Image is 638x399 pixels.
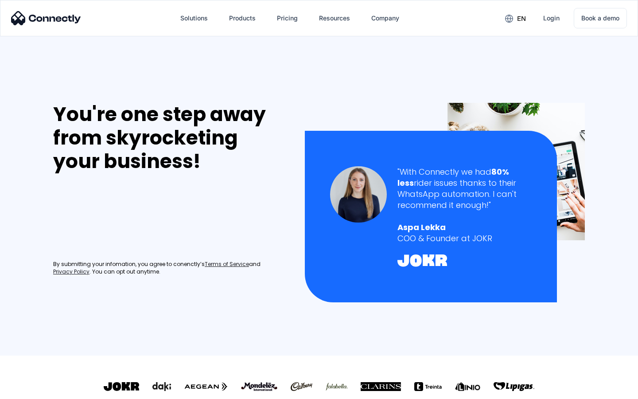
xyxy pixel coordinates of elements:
div: Solutions [180,12,208,24]
div: en [517,12,526,25]
div: Products [222,8,263,29]
div: COO & Founder at JOKR [397,233,532,244]
a: Privacy Policy [53,268,89,276]
a: Book a demo [574,8,627,28]
div: Company [371,12,399,24]
strong: Aspa Lekka [397,222,446,233]
ul: Language list [18,383,53,396]
div: Login [543,12,560,24]
strong: 80% less [397,166,509,188]
aside: Language selected: English [9,383,53,396]
div: By submitting your infomation, you agree to conenctly’s and . You can opt out anytime. [53,261,286,276]
div: Resources [319,12,350,24]
div: You're one step away from skyrocketing your business! [53,103,286,173]
div: Resources [312,8,357,29]
iframe: Form 0 [53,184,186,250]
div: "With Connectly we had rider issues thanks to their WhatsApp automation. I can't recommend it eno... [397,166,532,211]
div: Pricing [277,12,298,24]
a: Pricing [270,8,305,29]
a: Terms of Service [205,261,249,268]
div: Solutions [173,8,215,29]
div: en [498,12,533,25]
div: Company [364,8,406,29]
a: Login [536,8,567,29]
img: Connectly Logo [11,11,81,25]
div: Products [229,12,256,24]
